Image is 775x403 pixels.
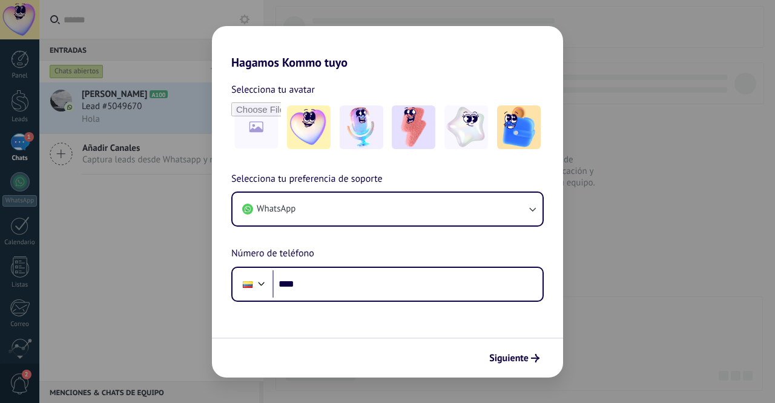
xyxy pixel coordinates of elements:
[231,246,314,262] span: Número de teléfono
[287,105,331,149] img: -1.jpeg
[484,348,545,368] button: Siguiente
[236,271,259,297] div: Ecuador: + 593
[231,172,383,187] span: Selecciona tu preferencia de soporte
[232,193,542,225] button: WhatsApp
[444,105,488,149] img: -4.jpeg
[489,354,529,362] span: Siguiente
[212,26,563,70] h2: Hagamos Kommo tuyo
[340,105,383,149] img: -2.jpeg
[392,105,435,149] img: -3.jpeg
[257,203,295,215] span: WhatsApp
[497,105,541,149] img: -5.jpeg
[231,82,315,98] span: Selecciona tu avatar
